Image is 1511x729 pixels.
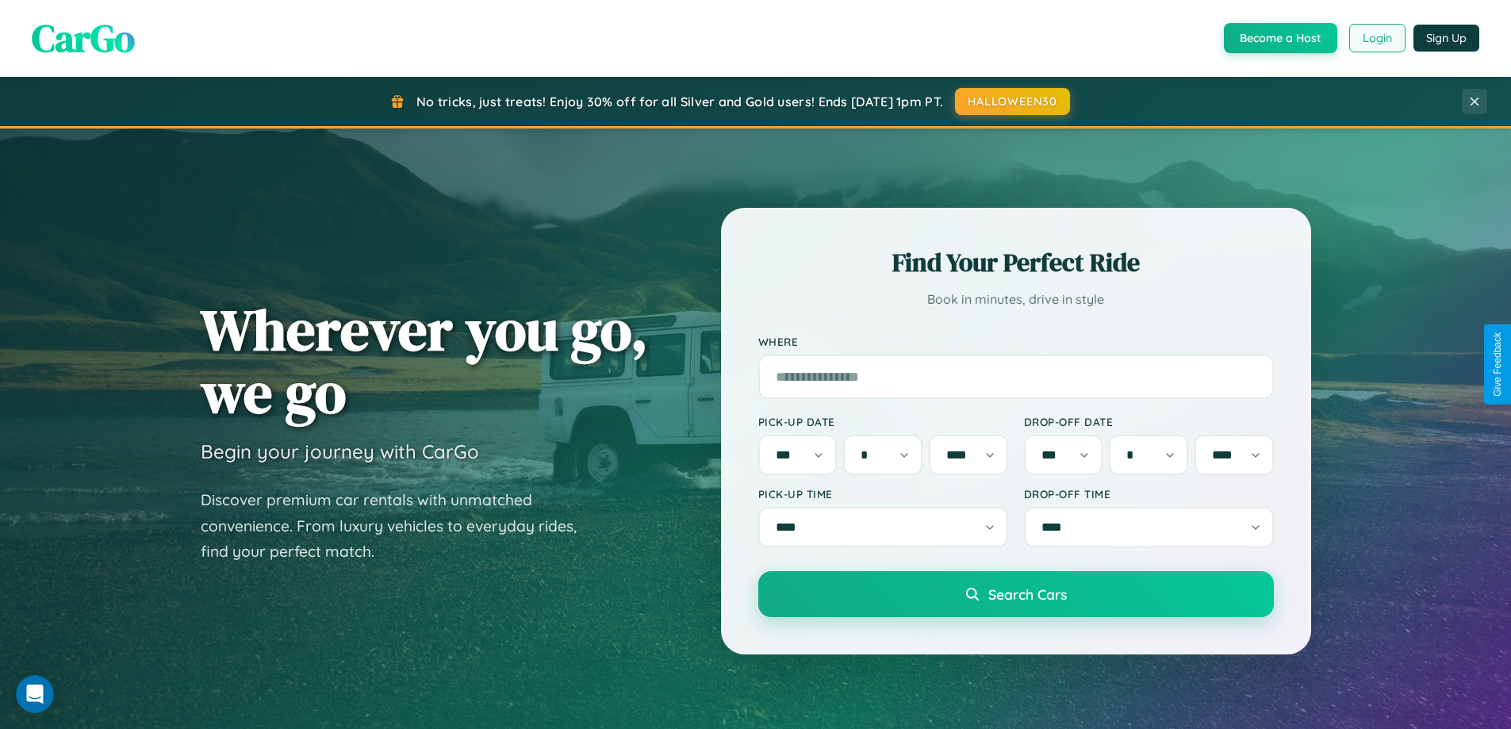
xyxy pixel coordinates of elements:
[1024,487,1274,501] label: Drop-off Time
[758,415,1008,428] label: Pick-up Date
[988,585,1067,603] span: Search Cars
[758,245,1274,280] h2: Find Your Perfect Ride
[1024,415,1274,428] label: Drop-off Date
[1224,23,1337,53] button: Become a Host
[201,439,479,463] h3: Begin your journey with CarGo
[1492,332,1503,397] div: Give Feedback
[32,12,135,64] span: CarGo
[758,487,1008,501] label: Pick-up Time
[416,94,943,109] span: No tricks, just treats! Enjoy 30% off for all Silver and Gold users! Ends [DATE] 1pm PT.
[201,298,648,424] h1: Wherever you go, we go
[955,88,1070,115] button: HALLOWEEN30
[758,335,1274,348] label: Where
[16,675,54,713] iframe: Intercom live chat
[1349,24,1406,52] button: Login
[1413,25,1479,52] button: Sign Up
[758,288,1274,311] p: Book in minutes, drive in style
[758,571,1274,617] button: Search Cars
[201,487,597,565] p: Discover premium car rentals with unmatched convenience. From luxury vehicles to everyday rides, ...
